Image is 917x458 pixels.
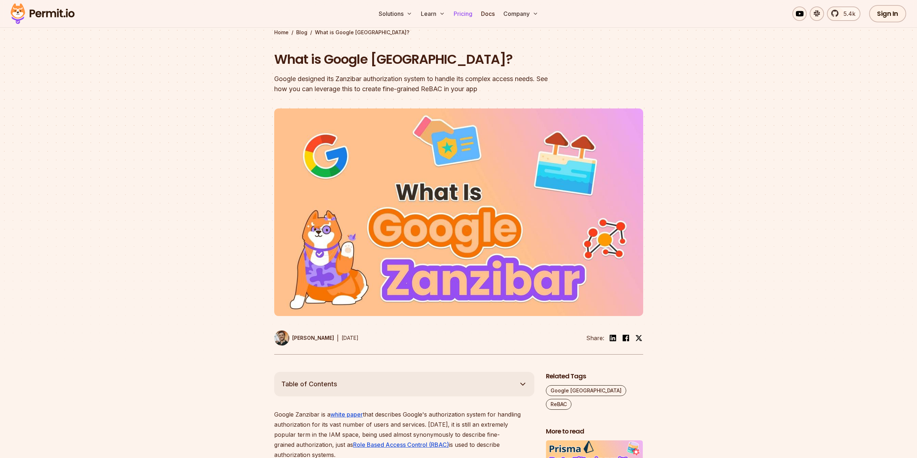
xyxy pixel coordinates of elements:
img: facebook [622,334,630,342]
button: Company [500,6,541,21]
h2: Related Tags [546,372,643,381]
li: Share: [586,334,604,342]
div: | [337,334,339,342]
h1: What is Google [GEOGRAPHIC_DATA]? [274,50,551,68]
img: linkedin [609,334,617,342]
time: [DATE] [342,335,359,341]
a: Google [GEOGRAPHIC_DATA] [546,385,626,396]
a: Docs [478,6,498,21]
img: twitter [635,334,642,342]
img: Permit logo [7,1,78,26]
p: [PERSON_NAME] [292,334,334,342]
a: Home [274,29,289,36]
a: Role Based Access Control (RBAC) [353,441,449,448]
a: 5.4k [827,6,860,21]
img: What is Google Zanzibar? [274,108,643,316]
a: white paper [330,411,363,418]
a: Blog [296,29,307,36]
span: 5.4k [839,9,855,18]
img: Daniel Bass [274,330,289,346]
button: Table of Contents [274,372,534,396]
h2: More to read [546,427,643,436]
a: ReBAC [546,399,571,410]
div: / / [274,29,643,36]
span: Table of Contents [281,379,337,389]
div: Google designed its Zanzibar authorization system to handle its complex access needs. See how you... [274,74,551,94]
button: Learn [418,6,448,21]
a: [PERSON_NAME] [274,330,334,346]
a: Sign In [869,5,906,22]
button: Solutions [376,6,415,21]
a: Pricing [451,6,475,21]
